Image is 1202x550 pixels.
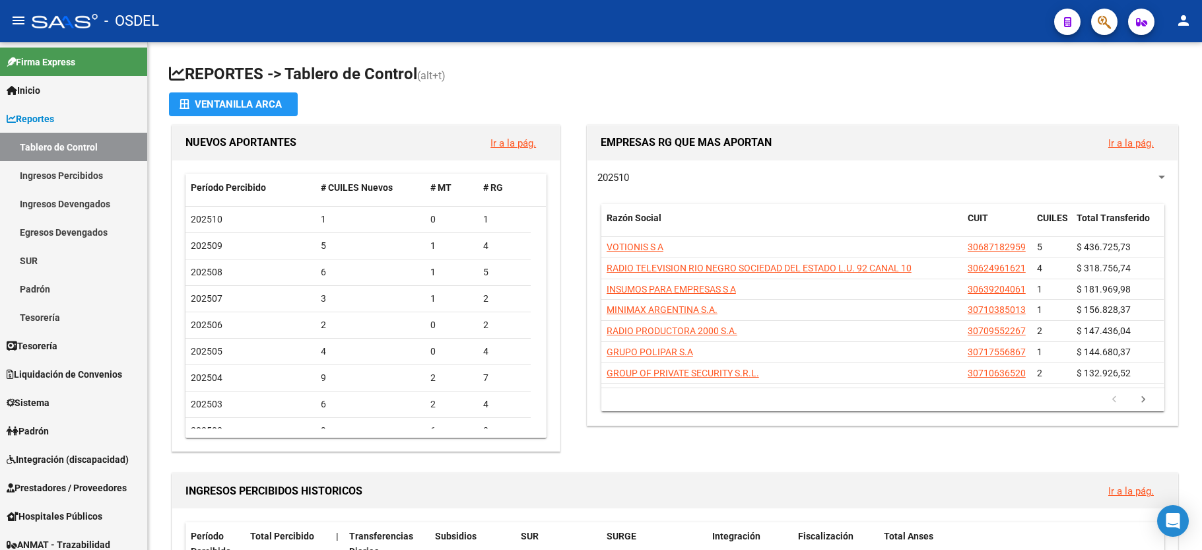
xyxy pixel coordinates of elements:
mat-icon: person [1176,13,1191,28]
span: $ 132.926,52 [1077,368,1131,378]
div: 4 [321,344,420,359]
span: 5 [1037,242,1042,252]
span: MINIMAX ARGENTINA S.A. [607,304,718,315]
span: CUIT [968,213,988,223]
div: 0 [430,212,473,227]
div: 2 [430,370,473,386]
span: GRUPO POLIPAR S.A [607,347,693,357]
span: 4 [1037,263,1042,273]
div: 1 [483,212,525,227]
span: 202504 [191,372,222,383]
span: # MT [430,182,451,193]
span: # CUILES Nuevos [321,182,393,193]
span: Reportes [7,112,54,126]
span: $ 318.756,74 [1077,263,1131,273]
datatable-header-cell: CUILES [1032,204,1071,248]
h1: REPORTES -> Tablero de Control [169,63,1181,86]
div: 2 [483,318,525,333]
div: 5 [483,265,525,280]
span: Inicio [7,83,40,98]
span: Total Percibido [250,531,314,541]
span: RADIO TELEVISION RIO NEGRO SOCIEDAD DEL ESTADO L.U. 92 CANAL 10 [607,263,912,273]
span: Total Anses [884,531,933,541]
datatable-header-cell: CUIT [962,204,1032,248]
a: go to next page [1131,393,1156,407]
div: 6 [321,397,420,412]
div: 4 [483,344,525,359]
span: 30709552267 [968,326,1026,336]
span: CUILES [1037,213,1068,223]
div: 4 [483,397,525,412]
span: $ 156.828,37 [1077,304,1131,315]
span: 2 [1037,368,1042,378]
a: Ir a la pág. [1108,485,1154,497]
datatable-header-cell: # MT [425,174,478,202]
span: SUR [521,531,539,541]
span: $ 181.969,98 [1077,284,1131,294]
span: INGRESOS PERCIBIDOS HISTORICOS [185,485,362,497]
span: 202509 [191,240,222,251]
button: Ir a la pág. [1098,131,1164,155]
span: Razón Social [607,213,661,223]
span: 30687182959 [968,242,1026,252]
div: 1 [430,265,473,280]
div: 2 [321,318,420,333]
div: 6 [321,265,420,280]
span: - OSDEL [104,7,159,36]
div: 3 [321,291,420,306]
span: # RG [483,182,503,193]
span: 202508 [191,267,222,277]
div: 2 [430,397,473,412]
span: 30710385013 [968,304,1026,315]
span: 202502 [191,425,222,436]
span: 202507 [191,293,222,304]
span: Fiscalización [798,531,853,541]
span: Integración (discapacidad) [7,452,129,467]
span: 202503 [191,399,222,409]
datatable-header-cell: Razón Social [601,204,962,248]
span: Sistema [7,395,50,410]
span: 1 [1037,304,1042,315]
div: 1 [321,212,420,227]
span: | [336,531,339,541]
div: 9 [321,423,420,438]
span: Liquidación de Convenios [7,367,122,382]
span: Integración [712,531,760,541]
span: 1 [1037,284,1042,294]
div: 6 [430,423,473,438]
span: 2 [1037,326,1042,336]
a: Ir a la pág. [1108,137,1154,149]
span: Prestadores / Proveedores [7,481,127,495]
div: 1 [430,238,473,254]
span: GROUP OF PRIVATE SECURITY S.R.L. [607,368,759,378]
span: Padrón [7,424,49,438]
div: 0 [430,318,473,333]
span: SURGE [607,531,636,541]
span: Total Transferido [1077,213,1150,223]
span: 30624961621 [968,263,1026,273]
div: 4 [483,238,525,254]
div: Open Intercom Messenger [1157,505,1189,537]
datatable-header-cell: # CUILES Nuevos [316,174,426,202]
a: Ir a la pág. [490,137,536,149]
span: Subsidios [435,531,477,541]
span: 202510 [191,214,222,224]
div: 9 [321,370,420,386]
div: 0 [430,344,473,359]
button: Ir a la pág. [1098,479,1164,503]
span: INSUMOS PARA EMPRESAS S A [607,284,736,294]
datatable-header-cell: # RG [478,174,531,202]
div: 5 [321,238,420,254]
span: 202505 [191,346,222,357]
datatable-header-cell: Período Percibido [185,174,316,202]
span: Firma Express [7,55,75,69]
button: Ir a la pág. [480,131,547,155]
div: Ventanilla ARCA [180,92,287,116]
div: 3 [483,423,525,438]
span: VOTIONIS S A [607,242,663,252]
span: EMPRESAS RG QUE MAS APORTAN [601,136,772,149]
span: Hospitales Públicos [7,509,102,524]
a: go to previous page [1102,393,1127,407]
mat-icon: menu [11,13,26,28]
span: NUEVOS APORTANTES [185,136,296,149]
